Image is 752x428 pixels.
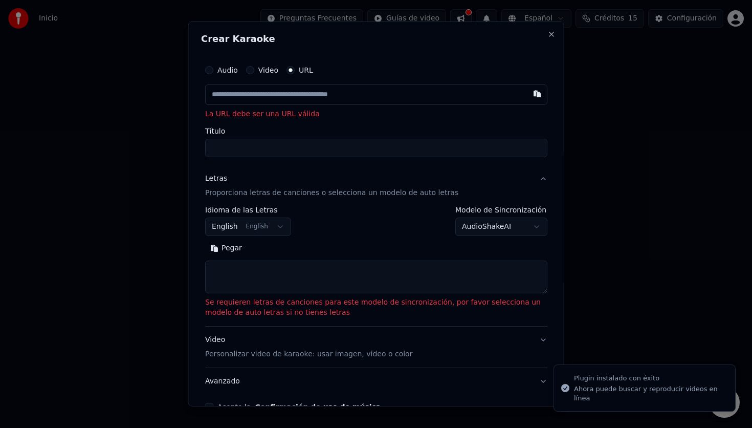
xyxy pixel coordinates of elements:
[201,34,551,44] h2: Crear Karaoke
[205,349,412,359] p: Personalizar video de karaoke: usar imagen, video o color
[205,127,547,135] label: Título
[258,67,278,74] label: Video
[205,240,247,256] button: Pegar
[205,109,547,119] p: La URL debe ser una URL válida
[205,188,458,198] p: Proporciona letras de canciones o selecciona un modelo de auto letras
[217,67,238,74] label: Audio
[255,403,381,411] button: Acepto la
[205,368,547,395] button: Avanzado
[205,327,547,368] button: VideoPersonalizar video de karaoke: usar imagen, video o color
[217,403,381,411] label: Acepto la
[299,67,313,74] label: URL
[205,297,547,318] p: Se requieren letras de canciones para este modelo de sincronización, por favor selecciona un mode...
[205,174,227,184] div: Letras
[455,206,547,213] label: Modelo de Sincronización
[205,206,291,213] label: Idioma de las Letras
[205,335,412,359] div: Video
[205,206,547,326] div: LetrasProporciona letras de canciones o selecciona un modelo de auto letras
[205,165,547,206] button: LetrasProporciona letras de canciones o selecciona un modelo de auto letras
